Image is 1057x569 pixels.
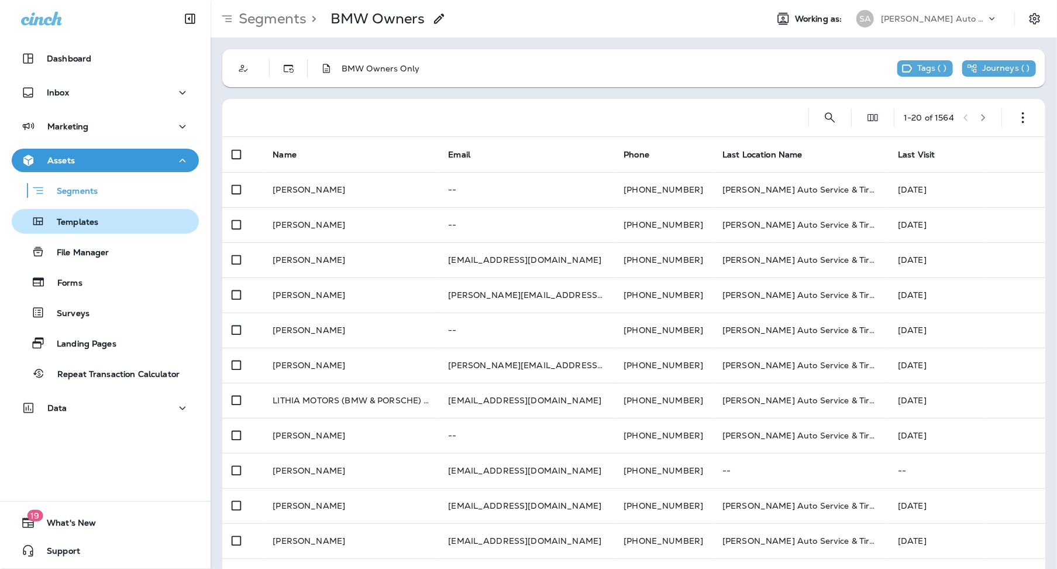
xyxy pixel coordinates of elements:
td: [PERSON_NAME] [263,242,439,277]
div: SA [856,10,874,28]
span: Email [448,149,470,160]
button: Customer Only [232,57,255,80]
button: Search Segments [818,106,842,129]
p: -- [448,431,605,440]
p: Landing Pages [45,339,116,350]
td: [PERSON_NAME] Auto Service & Tire Pros [713,523,889,558]
td: [PERSON_NAME] [263,453,439,488]
p: -- [898,466,1036,475]
button: Forms [12,270,199,294]
td: [PHONE_NUMBER] [614,418,713,453]
p: Segments [45,186,98,198]
td: [PHONE_NUMBER] [614,383,713,418]
td: [PERSON_NAME] [263,313,439,348]
td: [PERSON_NAME] [263,418,439,453]
td: [DATE] [889,313,1045,348]
td: [DATE] [889,383,1045,418]
p: Templates [45,217,98,228]
button: File Manager [12,239,199,264]
p: > [307,10,316,28]
button: Templates [12,209,199,234]
p: BMW Owners [330,10,425,28]
td: [PERSON_NAME] [263,348,439,383]
button: Inbox [12,81,199,104]
td: [PERSON_NAME] Auto Service & Tire Pros [713,488,889,523]
td: [PHONE_NUMBER] [614,172,713,207]
button: Settings [1024,8,1045,29]
button: Support [12,539,199,563]
button: Dynamic [277,57,300,80]
td: [DATE] [889,418,1045,453]
p: Repeat Transaction Calculator [46,369,180,381]
span: What's New [35,518,96,532]
button: Collapse Sidebar [174,7,206,30]
div: 1 - 20 of 1564 [904,113,954,122]
button: Dashboard [12,47,199,70]
td: [EMAIL_ADDRESS][DOMAIN_NAME] [439,383,614,418]
td: [PERSON_NAME] [263,207,439,242]
td: [PERSON_NAME] Auto Service & Tire Pros [713,172,889,207]
span: 19 [27,510,43,522]
p: Segments [234,10,307,28]
span: Support [35,546,80,560]
p: [PERSON_NAME] Auto Service & Tire Pros [881,14,986,23]
td: [PERSON_NAME] Auto Service & Tire Pros [713,277,889,313]
td: [PHONE_NUMBER] [614,488,713,523]
td: LITHIA MOTORS (BMW & PORSCHE) (No last name) [263,383,439,418]
td: [PERSON_NAME] Auto Service & Tire Pros [713,313,889,348]
td: [PERSON_NAME] Auto Service & Tire Pros [713,207,889,242]
p: -- [448,220,605,229]
td: [PERSON_NAME] Auto Service & Tire Pros [713,348,889,383]
td: [PERSON_NAME] Auto Service & Tire Pros [713,383,889,418]
p: Tags ( ) [917,63,946,74]
td: [PERSON_NAME][EMAIL_ADDRESS][DOMAIN_NAME] [439,348,614,383]
td: [PHONE_NUMBER] [614,523,713,558]
td: [DATE] [889,242,1045,277]
span: Last Location Name [722,149,803,160]
button: Edit Fields [861,106,884,129]
button: Description [315,57,338,80]
td: [DATE] [889,277,1045,313]
span: Phone [624,149,649,160]
td: [DATE] [889,523,1045,558]
td: [PERSON_NAME] Auto Service & Tire Pros [713,242,889,277]
td: [PERSON_NAME] [263,488,439,523]
p: Assets [47,156,75,165]
td: [PERSON_NAME] [263,172,439,207]
button: Segments [12,178,199,203]
td: [PERSON_NAME][EMAIL_ADDRESS][DOMAIN_NAME] [439,277,614,313]
td: [EMAIL_ADDRESS][DOMAIN_NAME] [439,453,614,488]
td: [PERSON_NAME] [263,523,439,558]
td: [PHONE_NUMBER] [614,207,713,242]
button: 19What's New [12,511,199,534]
td: [DATE] [889,207,1045,242]
button: Marketing [12,115,199,138]
p: BMW Owners Only [342,64,419,73]
button: Landing Pages [12,331,199,355]
td: [PHONE_NUMBER] [614,348,713,383]
td: [EMAIL_ADDRESS][DOMAIN_NAME] [439,488,614,523]
td: [PHONE_NUMBER] [614,313,713,348]
p: -- [722,466,879,475]
span: Last Visit [898,149,935,160]
td: [PHONE_NUMBER] [614,277,713,313]
p: File Manager [45,248,109,259]
p: Marketing [47,122,88,131]
td: [PERSON_NAME] Auto Service & Tire Pros [713,418,889,453]
td: [PERSON_NAME] [263,277,439,313]
p: Inbox [47,88,69,97]
p: Data [47,403,67,413]
td: [EMAIL_ADDRESS][DOMAIN_NAME] [439,242,614,277]
div: This segment is not used in any journeys [962,60,1036,77]
p: Dashboard [47,54,91,63]
td: [EMAIL_ADDRESS][DOMAIN_NAME] [439,523,614,558]
p: Forms [46,278,82,289]
td: [PHONE_NUMBER] [614,453,713,488]
button: Assets [12,149,199,172]
p: Surveys [45,309,89,320]
td: [DATE] [889,348,1045,383]
span: Name [273,149,297,160]
td: [PHONE_NUMBER] [614,242,713,277]
div: This segment has no tags [897,60,953,77]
